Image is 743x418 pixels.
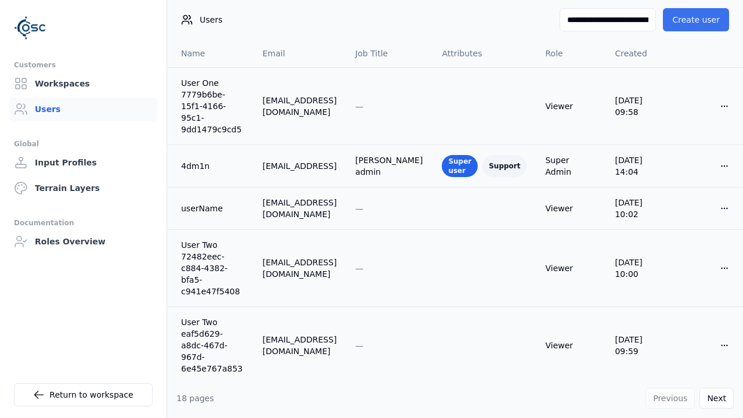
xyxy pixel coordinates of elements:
div: Super Admin [545,154,596,178]
th: Email [253,39,346,67]
a: Input Profiles [9,151,157,174]
span: — [355,264,363,273]
div: Viewer [545,340,596,351]
a: User One 7779b6be-15f1-4166-95c1-9dd1479c9cd5 [181,77,244,135]
div: [DATE] 09:59 [615,334,668,357]
div: Customers [14,58,153,72]
a: Workspaces [9,72,157,95]
a: Users [9,98,157,121]
div: [DATE] 10:00 [615,257,668,280]
th: Role [536,39,605,67]
a: User Two 72482eec-c884-4382-bfa5-c941e47f5408 [181,239,244,297]
div: [DATE] 10:02 [615,197,668,220]
a: Return to workspace [14,383,153,406]
div: [EMAIL_ADDRESS][DOMAIN_NAME] [262,257,337,280]
span: Users [200,14,222,26]
th: Job Title [346,39,432,67]
div: Super user [442,155,478,177]
span: 18 pages [176,394,214,403]
div: [EMAIL_ADDRESS] [262,160,337,172]
a: 4dm1n [181,160,244,172]
a: Roles Overview [9,230,157,253]
a: userName [181,203,244,214]
div: [PERSON_NAME] admin [355,154,423,178]
span: — [355,102,363,111]
a: User Two eaf5d629-a8dc-467d-967d-6e45e767a853 [181,316,244,374]
button: Create user [663,8,729,31]
span: — [355,341,363,350]
div: Viewer [545,262,596,274]
div: [DATE] 09:58 [615,95,668,118]
div: [DATE] 14:04 [615,154,668,178]
div: [EMAIL_ADDRESS][DOMAIN_NAME] [262,334,337,357]
div: Viewer [545,203,596,214]
img: Logo [14,12,46,44]
div: [EMAIL_ADDRESS][DOMAIN_NAME] [262,95,337,118]
button: Next [699,388,734,409]
th: Name [167,39,253,67]
div: Documentation [14,216,153,230]
div: Viewer [545,100,596,112]
th: Attributes [432,39,536,67]
span: — [355,204,363,213]
div: Support [482,155,526,177]
div: [EMAIL_ADDRESS][DOMAIN_NAME] [262,197,337,220]
div: Global [14,137,153,151]
a: Terrain Layers [9,176,157,200]
th: Created [605,39,677,67]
